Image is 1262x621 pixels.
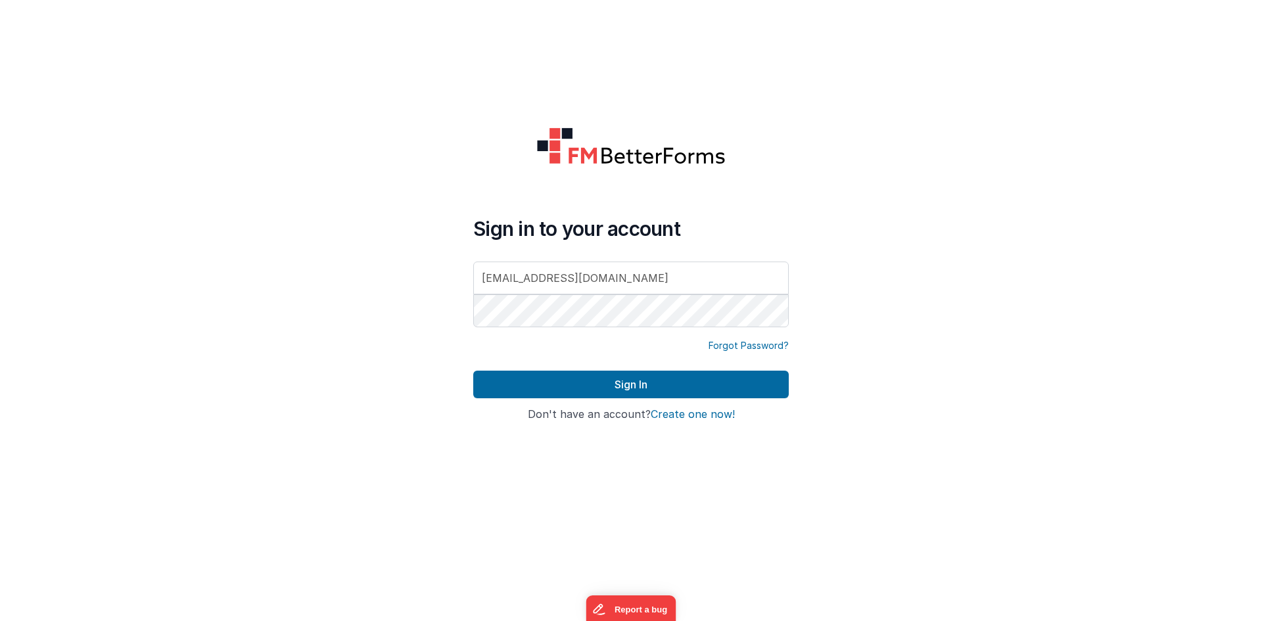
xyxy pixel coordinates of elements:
[473,217,789,241] h4: Sign in to your account
[473,409,789,421] h4: Don't have an account?
[651,409,735,421] button: Create one now!
[473,262,789,294] input: Email Address
[709,339,789,352] a: Forgot Password?
[473,371,789,398] button: Sign In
